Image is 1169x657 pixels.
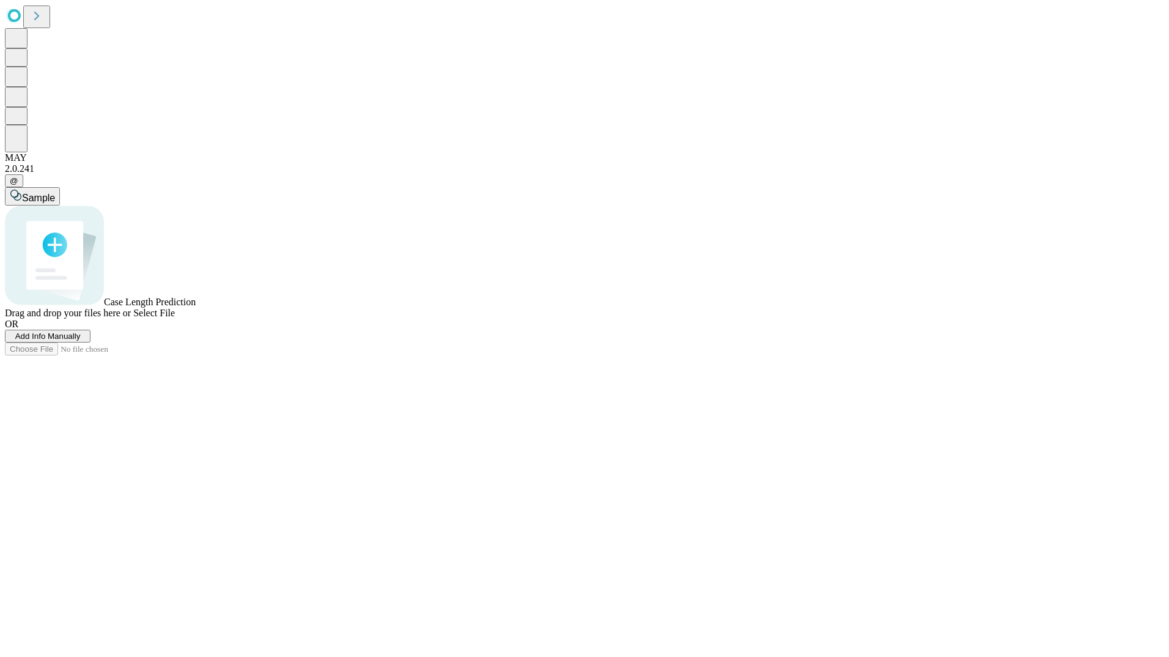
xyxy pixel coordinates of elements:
span: Select File [133,308,175,318]
div: 2.0.241 [5,163,1164,174]
span: Case Length Prediction [104,297,196,307]
button: Add Info Manually [5,330,90,343]
span: @ [10,176,18,185]
span: Drag and drop your files here or [5,308,131,318]
button: @ [5,174,23,187]
span: Sample [22,193,55,203]
span: OR [5,319,18,329]
div: MAY [5,152,1164,163]
span: Add Info Manually [15,332,81,341]
button: Sample [5,187,60,206]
